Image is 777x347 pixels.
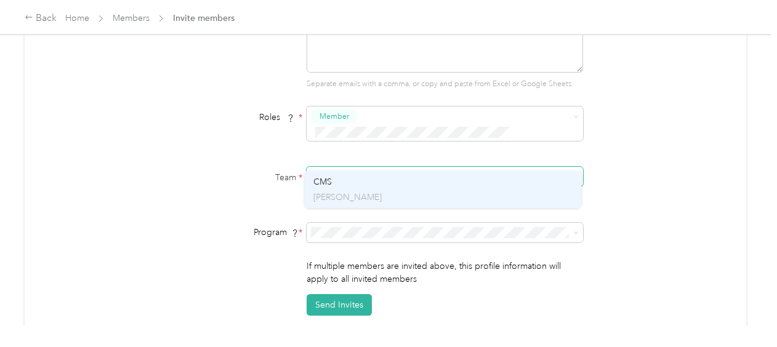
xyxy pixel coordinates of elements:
a: Members [113,13,150,23]
a: Home [65,13,89,23]
p: If multiple members are invited above, this profile information will apply to all invited members [307,260,583,285]
div: Program [148,226,302,239]
p: Separate emails with a comma, or copy and paste from Excel or Google Sheets. [307,79,583,90]
span: Roles [255,108,299,127]
button: Member [311,109,358,124]
textarea: [EMAIL_ADDRESS][PERSON_NAME][DOMAIN_NAME] [307,20,583,73]
div: Back [25,11,57,26]
button: Send Invites [307,294,372,316]
label: Team [148,171,302,184]
span: Invite members [173,12,235,25]
iframe: Everlance-gr Chat Button Frame [708,278,777,347]
span: Member [320,111,349,122]
p: [PERSON_NAME] [313,191,573,204]
span: CMS [313,177,332,187]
